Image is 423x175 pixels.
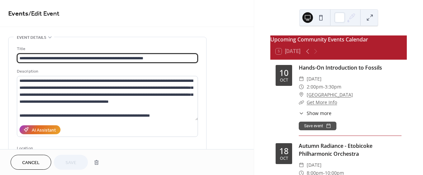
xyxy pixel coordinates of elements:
div: Oct [280,78,288,83]
div: ​ [299,98,304,106]
span: [DATE] [307,161,322,169]
button: AI Assistant [19,125,60,134]
a: Hands-On Introduction to Fossils [299,64,382,71]
a: Get More Info [307,99,337,105]
div: Upcoming Community Events Calendar [270,35,407,43]
span: 2:00pm [307,83,323,91]
div: 18 [279,147,288,155]
span: [DATE] [307,75,322,83]
button: Cancel [11,155,51,170]
div: Title [17,45,197,52]
div: Location [17,145,197,152]
button: ​Show more [299,110,331,117]
div: ​ [299,110,304,117]
span: Cancel [22,159,40,166]
div: 10 [279,69,288,77]
a: Autumn Radiance - Etobicoke Philharmonic Orchestra [299,142,372,157]
span: 3:30pm [325,83,341,91]
span: Show more [307,110,331,117]
div: ​ [299,83,304,91]
button: Save event [299,122,336,130]
div: AI Assistant [32,127,56,134]
div: ​ [299,161,304,169]
div: ​ [299,91,304,99]
span: - [323,83,325,91]
span: / Edit Event [28,7,59,20]
div: Description [17,68,197,75]
span: Event details [17,34,46,41]
div: Oct [280,156,288,161]
a: Events [8,7,28,20]
div: ​ [299,75,304,83]
a: [GEOGRAPHIC_DATA] [307,91,353,99]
